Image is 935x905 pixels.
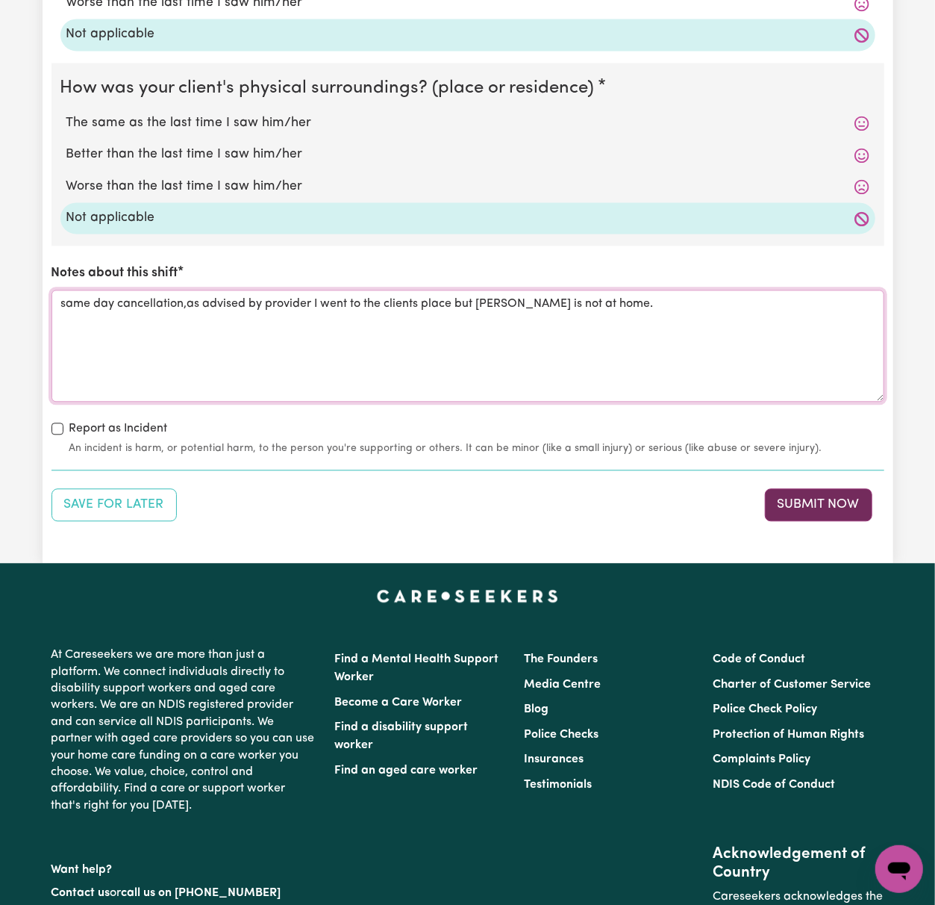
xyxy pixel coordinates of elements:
a: Charter of Customer Service [713,679,871,691]
small: An incident is harm, or potential harm, to the person you're supporting or others. It can be mino... [69,441,884,456]
label: Report as Incident [69,420,168,438]
a: call us on [PHONE_NUMBER] [122,887,281,899]
a: Find an aged care worker [335,765,478,777]
a: Find a Mental Health Support Worker [335,653,499,683]
a: NDIS Code of Conduct [713,779,835,791]
legend: How was your client's physical surroundings? (place or residence) [60,75,601,102]
a: Contact us [51,887,110,899]
a: Insurances [524,753,584,765]
label: Not applicable [66,25,869,44]
label: Better than the last time I saw him/her [66,145,869,164]
label: Notes about this shift [51,264,178,283]
label: The same as the last time I saw him/her [66,113,869,133]
a: Media Centre [524,679,601,691]
button: Save your job report [51,488,177,521]
a: Blog [524,703,548,715]
a: Careseekers home page [377,590,558,602]
label: Not applicable [66,208,869,228]
a: The Founders [524,653,598,665]
button: Submit your job report [765,488,872,521]
a: Police Checks [524,729,598,741]
a: Police Check Policy [713,703,817,715]
p: Want help? [51,856,317,878]
textarea: same day cancellation,as advised by provider I went to the clients place but [PERSON_NAME] is not... [51,290,884,402]
a: Protection of Human Rights [713,729,864,741]
iframe: Button to launch messaging window [875,845,923,893]
a: Testimonials [524,779,592,791]
h2: Acknowledgement of Country [713,845,884,883]
a: Code of Conduct [713,653,805,665]
a: Become a Care Worker [335,697,463,709]
p: At Careseekers we are more than just a platform. We connect individuals directly to disability su... [51,641,317,820]
label: Worse than the last time I saw him/her [66,177,869,196]
a: Complaints Policy [713,753,810,765]
a: Find a disability support worker [335,721,469,751]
